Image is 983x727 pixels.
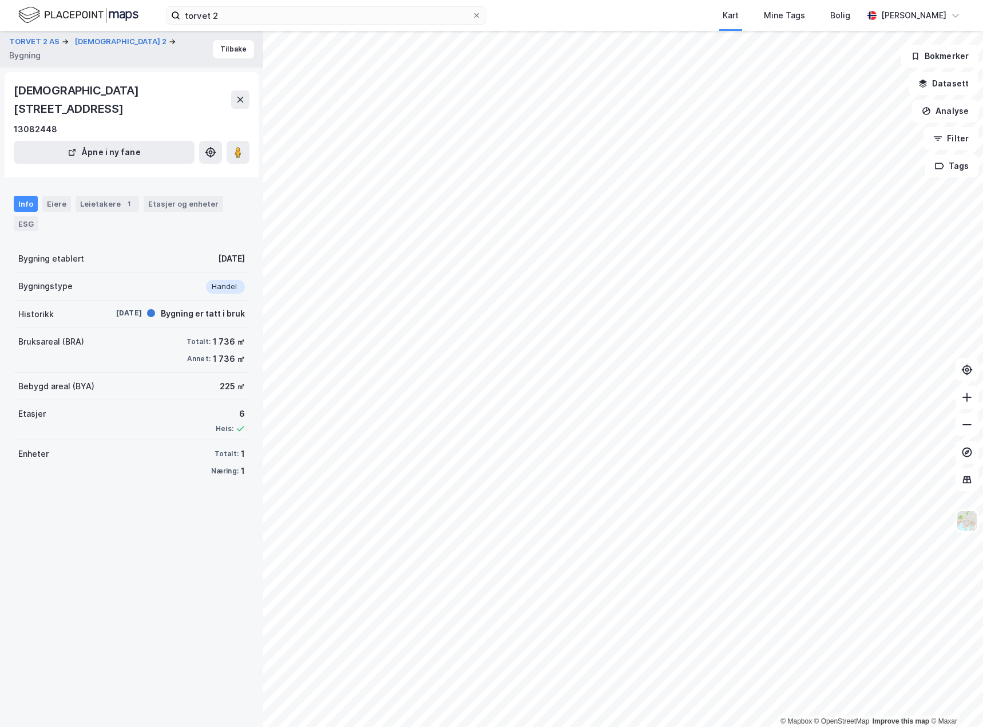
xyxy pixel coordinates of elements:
div: Enheter [18,447,49,461]
div: Bygning etablert [18,252,84,266]
div: Totalt: [215,449,239,459]
div: 1 [241,464,245,478]
div: Etasjer og enheter [148,199,219,209]
div: Kart [723,9,739,22]
div: [PERSON_NAME] [881,9,946,22]
button: Tags [925,155,978,177]
div: Bygning er tatt i bruk [161,307,245,321]
div: Annet: [187,354,211,363]
div: Leietakere [76,196,139,212]
img: logo.f888ab2527a4732fd821a326f86c7f29.svg [18,5,138,25]
a: Improve this map [873,717,929,725]
button: Åpne i ny fane [14,141,195,164]
button: Analyse [912,100,978,123]
input: Søk på adresse, matrikkel, gårdeiere, leietakere eller personer [180,7,472,24]
div: Totalt: [187,337,211,346]
div: 6 [216,407,245,421]
div: [DATE] [218,252,245,266]
div: Info [14,196,38,212]
div: [DEMOGRAPHIC_DATA][STREET_ADDRESS] [14,81,231,118]
div: Historikk [18,307,54,321]
button: Tilbake [213,40,254,58]
div: Bygningstype [18,279,73,293]
div: Eiere [42,196,71,212]
img: Z [956,510,978,532]
div: 225 ㎡ [220,380,245,393]
a: OpenStreetMap [814,717,870,725]
div: 1 736 ㎡ [213,335,245,349]
div: Mine Tags [764,9,805,22]
div: 1 736 ㎡ [213,352,245,366]
div: Etasjer [18,407,46,421]
div: Næring: [211,467,239,476]
button: Datasett [909,72,978,95]
div: Bebygd areal (BYA) [18,380,94,393]
iframe: Chat Widget [926,672,983,727]
div: 13082448 [14,123,57,136]
button: TORVET 2 AS [9,36,62,48]
div: ESG [14,216,38,231]
a: Mapbox [780,717,812,725]
div: [DATE] [96,308,142,318]
div: 1 [241,447,245,461]
div: Bruksareal (BRA) [18,335,84,349]
div: 1 [123,198,134,210]
div: Kontrollprogram for chat [926,672,983,727]
button: Filter [923,127,978,150]
div: Heis: [216,424,233,433]
div: Bygning [9,49,41,62]
div: Bolig [830,9,850,22]
button: Bokmerker [901,45,978,68]
button: [DEMOGRAPHIC_DATA] 2 [75,36,169,48]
